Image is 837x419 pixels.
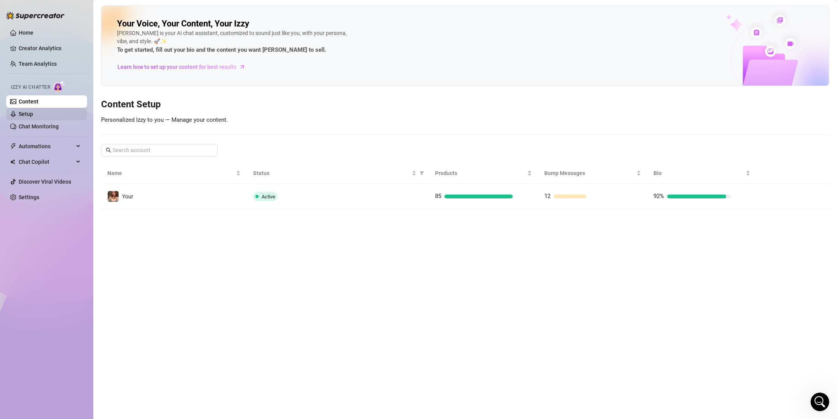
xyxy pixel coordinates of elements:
[53,81,65,92] img: AI Chatter
[101,163,247,184] th: Name
[708,6,829,86] img: ai-chatter-content-library-cLFOSyPT.png
[117,63,236,71] span: Learn how to set up your content for best results
[19,42,81,54] a: Creator Analytics
[19,179,71,185] a: Discover Viral Videos
[19,194,39,200] a: Settings
[19,123,59,130] a: Chat Monitoring
[19,140,74,153] span: Automations
[122,193,133,200] span: Your
[108,191,119,202] img: Your
[429,163,538,184] th: Products
[247,163,429,184] th: Status
[11,84,50,91] span: Izzy AI Chatter
[544,193,550,200] span: 12
[117,61,251,73] a: Learn how to set up your content for best results
[238,63,246,71] span: arrow-right
[262,194,275,200] span: Active
[435,169,526,177] span: Products
[113,146,207,154] input: Search account
[106,147,111,153] span: search
[435,193,441,200] span: 85
[10,159,15,165] img: Chat Copilot
[107,169,234,177] span: Name
[117,18,249,29] h2: Your Voice, Your Content, Your Izzy
[6,12,65,19] img: logo-BBDzfeDw.svg
[253,169,410,177] span: Status
[19,111,33,117] a: Setup
[654,169,744,177] span: Bio
[101,116,228,123] span: Personalized Izzy to you — Manage your content.
[101,98,829,111] h3: Content Setup
[19,30,33,36] a: Home
[117,46,326,53] strong: To get started, fill out your bio and the content you want [PERSON_NAME] to sell.
[538,163,647,184] th: Bump Messages
[10,143,16,149] span: thunderbolt
[544,169,635,177] span: Bump Messages
[19,61,57,67] a: Team Analytics
[19,98,38,105] a: Content
[811,393,829,411] iframe: Intercom live chat
[654,193,664,200] span: 92%
[419,171,424,175] span: filter
[647,163,757,184] th: Bio
[19,156,74,168] span: Chat Copilot
[418,167,426,179] span: filter
[117,29,350,55] div: [PERSON_NAME] is your AI chat assistant, customized to sound just like you, with your persona, vi...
